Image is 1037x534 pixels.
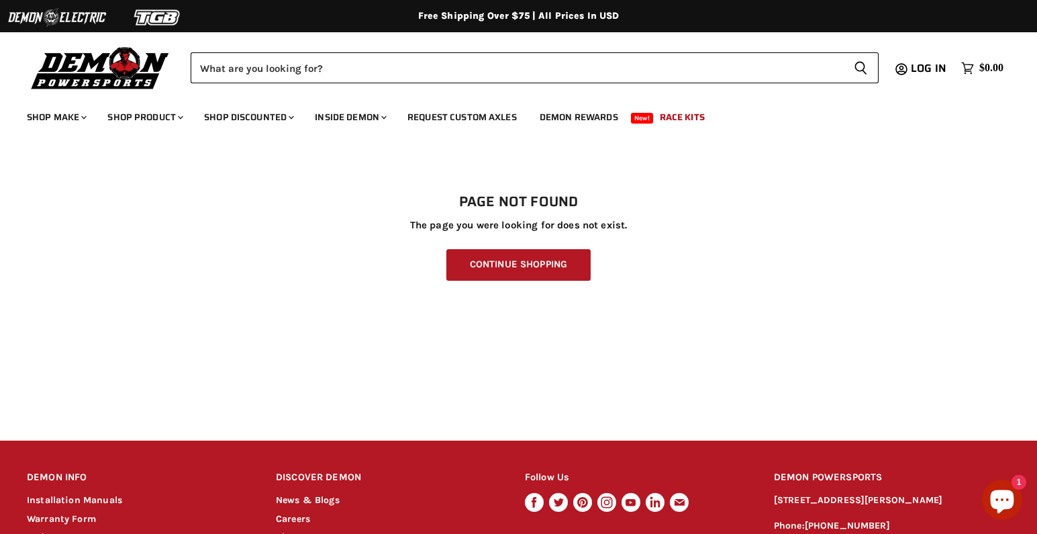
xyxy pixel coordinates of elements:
[774,519,1010,534] p: Phone:
[276,513,310,525] a: Careers
[27,494,122,506] a: Installation Manuals
[954,58,1010,78] a: $0.00
[305,103,395,131] a: Inside Demon
[774,462,1010,494] h2: DEMON POWERSPORTS
[276,494,340,506] a: News & Blogs
[979,62,1003,75] span: $0.00
[107,5,208,30] img: TGB Logo 2
[7,5,107,30] img: Demon Electric Logo 2
[805,520,890,531] a: [PHONE_NUMBER]
[631,113,654,124] span: New!
[27,44,174,91] img: Demon Powersports
[194,103,302,131] a: Shop Discounted
[27,194,1010,210] h1: Page not found
[843,52,879,83] button: Search
[27,462,250,494] h2: DEMON INFO
[525,462,748,494] h2: Follow Us
[446,249,591,281] a: Continue Shopping
[650,103,715,131] a: Race Kits
[27,513,96,525] a: Warranty Form
[774,493,1010,508] p: [STREET_ADDRESS][PERSON_NAME]
[530,103,628,131] a: Demon Rewards
[978,480,1026,523] inbox-online-store-chat: Shopify online store chat
[97,103,191,131] a: Shop Product
[191,52,879,83] form: Product
[911,60,946,77] span: Log in
[17,103,95,131] a: Shop Make
[276,462,499,494] h2: DISCOVER DEMON
[17,98,1000,131] ul: Main menu
[191,52,843,83] input: Search
[397,103,527,131] a: Request Custom Axles
[905,62,954,75] a: Log in
[27,220,1010,231] p: The page you were looking for does not exist.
